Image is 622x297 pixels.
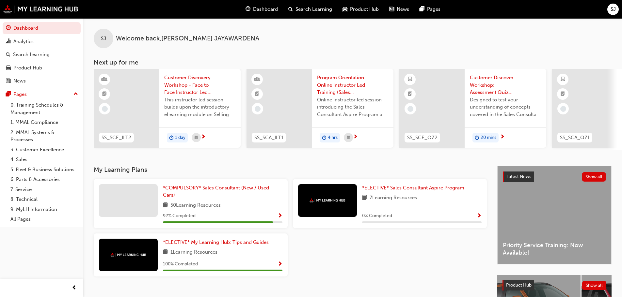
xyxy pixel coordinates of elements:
[288,5,293,13] span: search-icon
[8,117,81,127] a: 1. MMAL Compliance
[362,184,467,192] a: *ELECTIVE* Sales Consultant Aspire Program
[283,3,337,16] a: search-iconSearch Learning
[322,134,327,142] span: duration-icon
[475,134,479,142] span: duration-icon
[3,62,81,74] a: Product Hub
[3,88,81,100] button: Pages
[500,134,505,140] span: next-icon
[8,100,81,117] a: 0. Training Schedules & Management
[8,204,81,215] a: 9. MyLH Information
[481,134,496,141] span: 20 mins
[116,35,259,42] span: Welcome back , [PERSON_NAME] JAYAWARDENA
[163,248,168,257] span: book-icon
[295,6,332,13] span: Search Learning
[94,166,487,173] h3: My Learning Plans
[611,6,616,13] span: SJ
[240,3,283,16] a: guage-iconDashboard
[384,3,414,16] a: news-iconNews
[6,78,11,84] span: news-icon
[337,3,384,16] a: car-iconProduct Hub
[343,5,347,13] span: car-icon
[101,35,106,42] span: SJ
[8,185,81,195] a: 7. Service
[8,214,81,224] a: All Pages
[317,96,388,118] span: Online instructor led session introducing the Sales Consultant Aspire Program and outlining what ...
[317,74,388,96] span: Program Orientation: Online Instructor Led Training (Sales Consultant Aspire Program)
[370,194,417,202] span: 7 Learning Resources
[3,75,81,87] a: News
[72,284,77,292] span: prev-icon
[164,74,235,96] span: Customer Discovery Workshop - Face to Face Instructor Led Training (Sales Consultant Essential Pr...
[278,261,282,267] span: Show Progress
[13,91,27,98] div: Pages
[170,248,217,257] span: 1 Learning Resources
[561,75,565,84] span: learningResourceType_ELEARNING-icon
[407,106,413,112] span: learningRecordVerb_NONE-icon
[408,90,412,98] span: booktick-icon
[328,134,338,141] span: 4 hrs
[8,165,81,175] a: 5. Fleet & Business Solutions
[502,280,606,290] a: Product HubShow all
[3,22,81,34] a: Dashboard
[73,90,78,98] span: up-icon
[503,171,606,182] a: Latest NewsShow all
[170,201,221,210] span: 50 Learning Resources
[503,242,606,256] span: Priority Service Training: Now Available!
[102,106,108,112] span: learningRecordVerb_NONE-icon
[163,184,282,199] a: *COMPULSORY* Sales Consultant (New / Used Cars)
[362,212,392,220] span: 0 % Completed
[175,134,185,141] span: 1 day
[310,198,345,202] img: mmal
[3,21,81,88] button: DashboardAnalyticsSearch LearningProduct HubNews
[3,49,81,61] a: Search Learning
[102,75,107,84] span: learningResourceType_INSTRUCTOR_LED-icon
[169,134,174,142] span: duration-icon
[13,38,34,45] div: Analytics
[582,172,606,182] button: Show all
[560,134,590,141] span: SS_SCA_QZ1
[497,166,612,264] a: Latest NewsShow allPriority Service Training: Now Available!
[278,212,282,220] button: Show Progress
[246,5,250,13] span: guage-icon
[408,75,412,84] span: learningResourceType_ELEARNING-icon
[353,134,358,140] span: next-icon
[582,281,607,290] button: Show all
[163,260,198,268] span: 100 % Completed
[350,6,379,13] span: Product Hub
[3,36,81,48] a: Analytics
[561,90,565,98] span: booktick-icon
[420,5,424,13] span: pages-icon
[560,106,566,112] span: learningRecordVerb_NONE-icon
[397,6,409,13] span: News
[255,90,260,98] span: booktick-icon
[163,201,168,210] span: book-icon
[255,75,260,84] span: learningResourceType_INSTRUCTOR_LED-icon
[506,174,531,179] span: Latest News
[163,239,271,246] a: *ELECTIVE* My Learning Hub: Tips and Guides
[399,69,546,148] a: SS_SCE_QZ2Customer Discover Workshop: Assessment Quiz (Sales Consultant Essential Program)Designe...
[278,260,282,268] button: Show Progress
[6,52,10,58] span: search-icon
[94,69,241,148] a: SS_SCE_ILT2Customer Discovery Workshop - Face to Face Instructor Led Training (Sales Consultant E...
[407,134,438,141] span: SS_SCE_QZ2
[254,134,283,141] span: SS_SCA_ILT1
[6,92,11,97] span: pages-icon
[362,194,367,202] span: book-icon
[470,74,541,96] span: Customer Discover Workshop: Assessment Quiz (Sales Consultant Essential Program)
[13,64,42,72] div: Product Hub
[506,282,532,288] span: Product Hub
[13,51,50,58] div: Search Learning
[414,3,446,16] a: pages-iconPages
[253,6,278,13] span: Dashboard
[6,25,11,31] span: guage-icon
[3,5,78,13] img: mmal
[163,239,269,245] span: *ELECTIVE* My Learning Hub: Tips and Guides
[427,6,440,13] span: Pages
[8,145,81,155] a: 3. Customer Excellence
[164,96,235,118] span: This instructor led session builds upon the introductory eLearning module on Selling Solutions.
[389,5,394,13] span: news-icon
[477,213,482,219] span: Show Progress
[13,77,26,85] div: News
